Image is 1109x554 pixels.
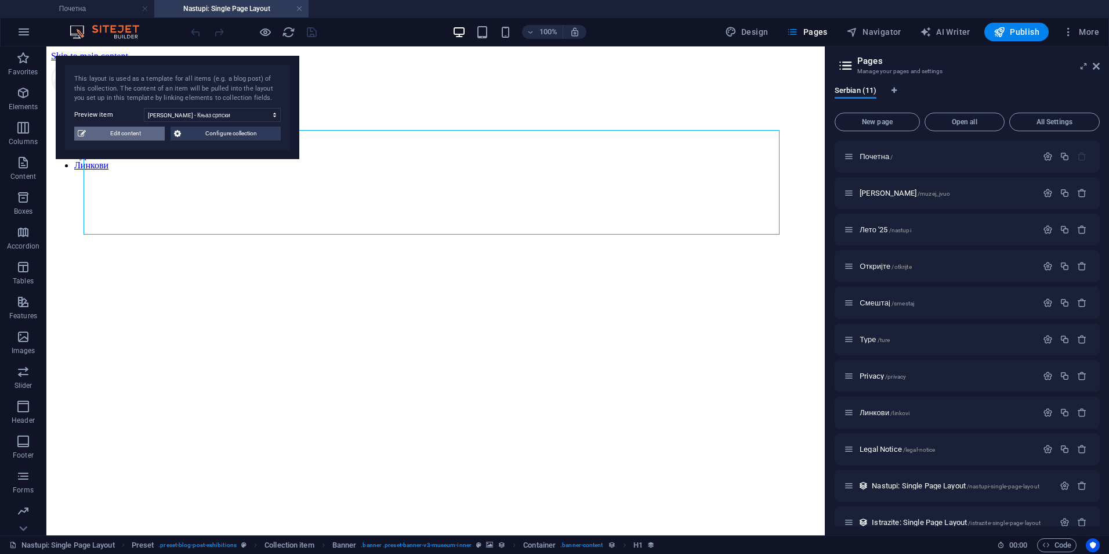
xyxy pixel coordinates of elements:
[361,538,472,552] span: . banner .preset-banner-v3-museum-inner
[67,25,154,39] img: Editor Logo
[1077,261,1087,271] div: Remove
[171,127,281,141] button: Configure collection
[560,538,603,552] span: . banner-content
[860,152,893,161] span: Click to open page
[1060,481,1070,491] div: Settings
[967,483,1039,490] span: /nastupi-single-page-layout
[647,541,655,549] i: This element is bound to a collection
[1077,444,1087,454] div: Remove
[782,23,832,41] button: Pages
[890,410,909,416] span: /linkovi
[889,227,911,233] span: /nastupi
[925,113,1005,131] button: Open all
[15,381,32,390] p: Slider
[608,541,615,549] i: This element can be bound to a collection field
[918,190,951,197] span: /muzej_jvuo
[872,518,1041,527] span: Click to open page
[154,2,309,15] h4: Nastupi: Single Page Layout
[1043,298,1053,308] div: Settings
[1058,23,1104,41] button: More
[890,154,893,160] span: /
[720,23,773,41] button: Design
[9,538,115,552] a: Click to cancel selection. Double-click to open Pages
[1077,225,1087,235] div: Remove
[856,153,1037,160] div: Почетна/
[486,542,493,548] i: This element contains a background
[856,409,1037,416] div: Линкови/linkovi
[1060,261,1070,271] div: Duplicate
[1077,152,1087,161] div: The startpage cannot be deleted
[835,84,876,100] span: Serbian (11)
[1043,408,1053,418] div: Settings
[539,25,558,39] h6: 100%
[1017,541,1019,549] span: :
[570,27,580,37] i: On resize automatically adjust zoom level to fit chosen device.
[9,311,37,321] p: Features
[842,23,906,41] button: Navigator
[994,26,1039,38] span: Publish
[1037,538,1077,552] button: Code
[891,300,914,307] span: /smestaj
[1077,188,1087,198] div: Remove
[857,66,1077,77] h3: Manage your pages and settings
[856,372,1037,380] div: Privacy/privacy
[1060,444,1070,454] div: Duplicate
[1060,408,1070,418] div: Duplicate
[840,118,915,125] span: New page
[1077,298,1087,308] div: Remove
[1060,152,1070,161] div: Duplicate
[158,538,237,552] span: . preset-blog-post-exhibitions
[1077,408,1087,418] div: Remove
[860,298,914,307] span: Смештај
[857,56,1100,66] h2: Pages
[997,538,1028,552] h6: Session time
[1060,371,1070,381] div: Duplicate
[184,127,277,141] span: Configure collection
[1086,538,1100,552] button: Usercentrics
[835,86,1100,108] div: Language Tabs
[89,127,161,141] span: Edit content
[835,113,920,131] button: New page
[132,538,154,552] span: Click to select. Double-click to edit
[860,262,912,271] span: Откријте
[1043,225,1053,235] div: Settings
[856,445,1037,453] div: Legal Notice/legal-notice
[725,26,769,38] span: Design
[9,137,38,146] p: Columns
[1063,26,1099,38] span: More
[903,447,936,453] span: /legal-notice
[476,542,481,548] i: This element is a customizable preset
[846,26,901,38] span: Navigator
[132,538,655,552] nav: breadcrumb
[498,541,505,549] i: This element can be bound to a collection field
[1060,188,1070,198] div: Duplicate
[13,276,34,286] p: Tables
[258,25,272,39] button: Click here to leave preview mode and continue editing
[860,372,906,380] span: Privacy
[920,26,970,38] span: AI Writer
[282,26,295,39] i: Reload page
[13,485,34,495] p: Forms
[1043,261,1053,271] div: Settings
[860,445,935,454] span: Legal Notice
[523,538,556,552] span: Click to select. Double-click to edit
[858,517,868,527] div: This layout is used as a template for all items (e.g. a blog post) of this collection. The conten...
[522,25,563,39] button: 100%
[1014,118,1094,125] span: All Settings
[860,408,909,417] span: Линкови
[74,74,281,103] div: This layout is used as a template for all items (e.g. a blog post) of this collection. The conten...
[720,23,773,41] div: Design (Ctrl+Alt+Y)
[13,451,34,460] p: Footer
[868,482,1054,490] div: Nastupi: Single Page Layout/nastupi-single-page-layout
[264,538,314,552] span: Click to select. Double-click to edit
[1077,517,1087,527] div: Remove
[633,538,643,552] span: Click to select. Double-click to edit
[14,207,33,216] p: Boxes
[1009,538,1027,552] span: 00 00
[74,108,144,122] label: Preview item
[10,172,36,181] p: Content
[1077,371,1087,381] div: Remove
[1043,188,1053,198] div: Settings
[1060,225,1070,235] div: Duplicate
[241,542,247,548] i: This element is a customizable preset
